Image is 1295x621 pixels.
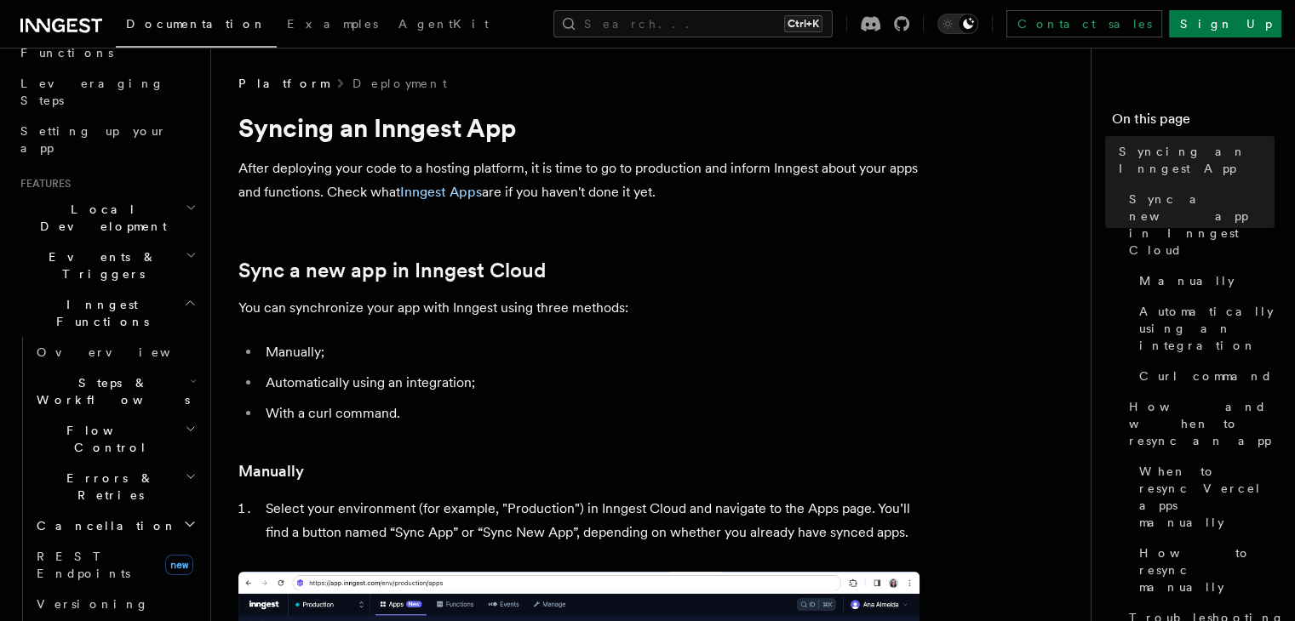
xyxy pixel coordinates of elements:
span: AgentKit [398,17,489,31]
span: Features [14,177,71,191]
button: Inngest Functions [14,289,200,337]
a: Sign Up [1169,10,1281,37]
span: How and when to resync an app [1129,398,1275,449]
p: After deploying your code to a hosting platform, it is time to go to production and inform Innges... [238,157,920,204]
span: new [165,555,193,575]
h4: On this page [1112,109,1275,136]
button: Cancellation [30,510,200,541]
a: Versioning [30,589,200,619]
span: Curl command [1139,367,1273,385]
span: Cancellation [30,517,177,534]
span: Versioning [37,597,149,611]
span: When to resync Vercel apps manually [1139,463,1275,531]
a: Automatically using an integration [1132,296,1275,361]
span: Syncing an Inngest App [1119,143,1275,177]
button: Errors & Retries [30,463,200,510]
button: Search...Ctrl+K [553,10,833,37]
h1: Syncing an Inngest App [238,112,920,143]
span: Steps & Workflows [30,374,190,408]
a: Contact sales [1006,10,1162,37]
span: Examples [287,17,378,31]
a: Overview [30,337,200,367]
button: Local Development [14,194,200,242]
span: REST Endpoints [37,550,130,580]
li: Manually; [261,340,920,364]
a: Deployment [352,75,447,92]
p: You can synchronize your app with Inngest using three methods: [238,296,920,320]
span: Flow Control [30,422,185,456]
a: Sync a new app in Inngest Cloud [1122,184,1275,265]
a: REST Endpointsnew [30,541,200,589]
span: Overview [37,345,212,359]
a: Sync a new app in Inngest Cloud [238,259,546,282]
a: Documentation [116,5,277,48]
button: Steps & Workflows [30,367,200,415]
span: How to resync manually [1139,544,1275,595]
li: With a curl command. [261,402,920,425]
a: Inngest Apps [400,184,482,200]
a: Syncing an Inngest App [1112,136,1275,184]
span: Sync a new app in Inngest Cloud [1129,191,1275,259]
span: Setting up your app [20,124,167,155]
span: Documentation [126,17,266,31]
a: How and when to resync an app [1122,391,1275,456]
span: Events & Triggers [14,248,186,282]
button: Flow Control [30,415,200,463]
button: Toggle dark mode [937,14,978,34]
a: Manually [1132,265,1275,296]
span: Platform [238,75,329,92]
button: Events & Triggers [14,242,200,289]
a: Curl command [1132,361,1275,391]
a: Examples [277,5,388,46]
a: How to resync manually [1132,538,1275,602]
kbd: Ctrl+K [784,15,822,32]
li: Automatically using an integration; [261,371,920,395]
span: Errors & Retries [30,470,185,504]
span: Manually [1139,272,1235,289]
a: Manually [238,459,304,483]
a: Setting up your app [14,116,200,163]
span: Local Development [14,201,186,235]
span: Automatically using an integration [1139,303,1275,354]
span: Inngest Functions [14,296,184,330]
a: Leveraging Steps [14,68,200,116]
a: AgentKit [388,5,499,46]
li: Select your environment (for example, "Production") in Inngest Cloud and navigate to the Apps pag... [261,497,920,544]
a: When to resync Vercel apps manually [1132,456,1275,538]
span: Leveraging Steps [20,77,164,107]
